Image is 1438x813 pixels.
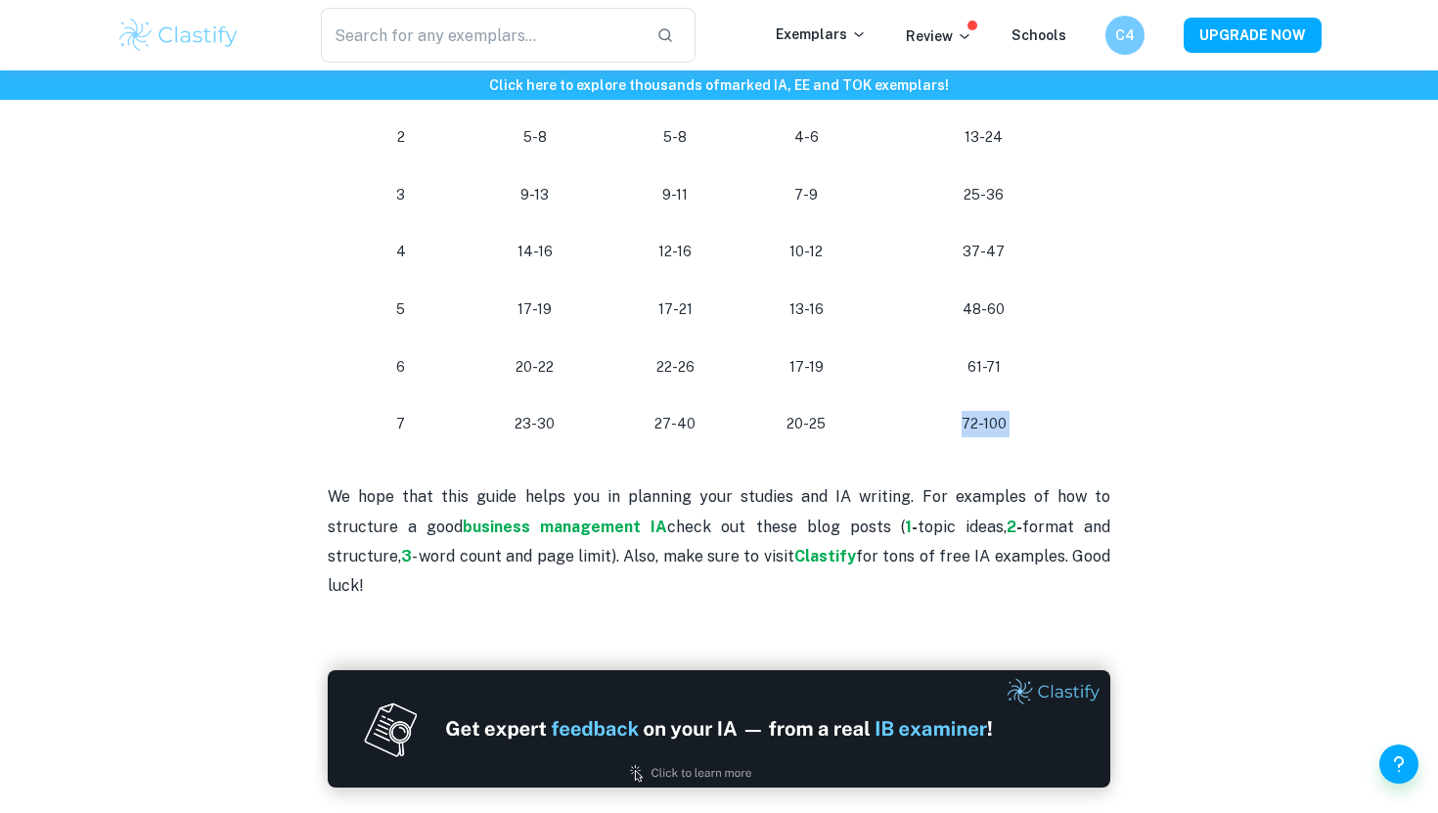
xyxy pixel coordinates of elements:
[619,354,731,381] p: 22-26
[763,182,850,208] p: 7-9
[351,182,450,208] p: 3
[481,124,588,151] p: 5-8
[328,670,1110,788] img: Ad
[401,547,412,565] a: 3
[116,16,241,55] img: Clastify logo
[1184,18,1322,53] button: UPGRADE NOW
[763,411,850,437] p: 20-25
[1379,745,1418,784] button: Help and Feedback
[881,239,1087,265] p: 37-47
[619,411,731,437] p: 27-40
[881,354,1087,381] p: 61-71
[776,23,867,45] p: Exemplars
[619,124,731,151] p: 5-8
[351,411,450,437] p: 7
[881,296,1087,323] p: 48-60
[906,25,972,47] p: Review
[619,296,731,323] p: 17-21
[794,547,856,565] a: Clastify
[481,411,588,437] p: 23-30
[463,518,667,536] a: business management IA
[912,518,918,536] strong: -
[1114,24,1137,46] h6: C4
[351,354,450,381] p: 6
[763,296,850,323] p: 13-16
[4,74,1434,96] h6: Click here to explore thousands of marked IA, EE and TOK exemplars !
[481,354,588,381] p: 20-22
[328,482,1110,602] p: We hope that this guide helps you in planning your studies and IA writing. For examples of how to...
[1011,27,1066,43] a: Schools
[763,354,850,381] p: 17-19
[881,411,1087,437] p: 72-100
[351,239,450,265] p: 4
[481,239,588,265] p: 14-16
[351,124,450,151] p: 2
[351,296,450,323] p: 5
[1007,518,1016,536] a: 2
[481,182,588,208] p: 9-13
[905,518,912,536] a: 1
[881,182,1087,208] p: 25-36
[321,8,641,63] input: Search for any exemplars...
[881,124,1087,151] p: 13-24
[1016,518,1022,536] strong: -
[619,182,731,208] p: 9-11
[619,239,731,265] p: 12-16
[763,239,850,265] p: 10-12
[481,296,588,323] p: 17-19
[1105,16,1145,55] button: C4
[763,124,850,151] p: 4-6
